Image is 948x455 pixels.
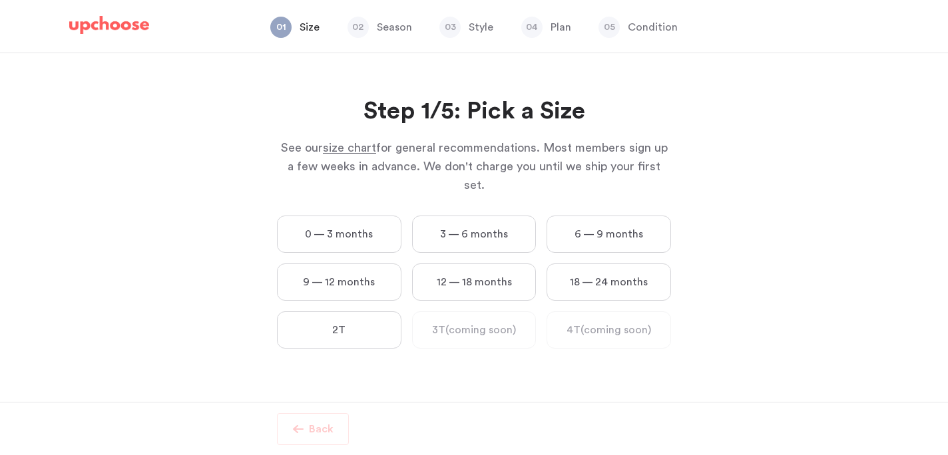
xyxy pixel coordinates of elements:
[277,311,401,349] label: 2T
[547,311,671,349] label: 4T (coming soon)
[377,19,412,35] p: Season
[412,216,537,253] label: 3 — 6 months
[270,17,292,38] span: 01
[598,17,620,38] span: 05
[469,19,493,35] p: Style
[547,263,671,301] label: 18 — 24 months
[69,16,149,41] a: UpChoose
[439,17,461,38] span: 03
[277,216,401,253] label: 0 — 3 months
[628,19,678,35] p: Condition
[69,16,149,35] img: UpChoose
[309,421,334,437] p: Back
[521,17,543,38] span: 04
[323,142,376,154] span: size chart
[277,413,349,445] button: Back
[300,19,320,35] p: Size
[551,19,571,35] p: Plan
[277,263,401,301] label: 9 — 12 months
[412,311,537,349] label: 3T (coming soon)
[412,263,537,301] label: 12 — 18 months
[547,216,671,253] label: 6 — 9 months
[277,138,671,194] p: See our for general recommendations. Most members sign up a few weeks in advance. We don't charge...
[348,17,369,38] span: 02
[277,96,671,128] h2: Step 1/5: Pick a Size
